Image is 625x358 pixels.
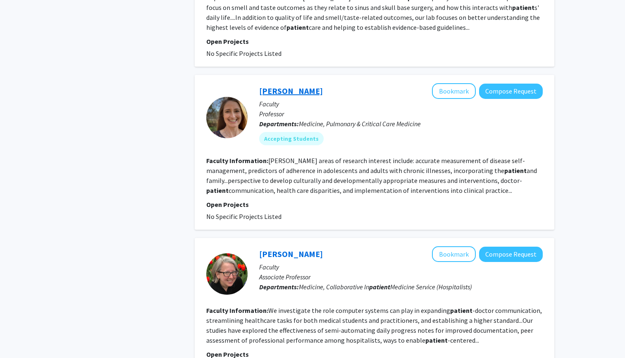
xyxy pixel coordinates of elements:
[259,249,323,259] a: [PERSON_NAME]
[259,109,543,119] p: Professor
[6,321,35,352] iframe: Chat
[504,166,527,175] b: patient
[259,99,543,109] p: Faculty
[206,156,537,195] fg-read-more: [PERSON_NAME] areas of research interest include: accurate measurement of disease self-management...
[432,83,476,99] button: Add Kristin Riekert to Bookmarks
[299,283,472,291] span: Medicine, Collaborative In Medicine Service (Hospitalists)
[206,306,268,315] b: Faculty Information:
[206,199,543,209] p: Open Projects
[259,283,299,291] b: Departments:
[206,212,281,221] span: No Specific Projects Listed
[206,306,542,344] fg-read-more: We investigate the role computer systems can play in expanding -doctor communication, streamlinin...
[369,283,390,291] b: patient
[206,186,229,195] b: patient
[259,86,323,96] a: [PERSON_NAME]
[479,84,543,99] button: Compose Request to Kristin Riekert
[259,262,543,272] p: Faculty
[206,36,543,46] p: Open Projects
[259,272,543,282] p: Associate Professor
[512,3,534,12] b: patient
[425,336,448,344] b: patient
[259,132,324,145] mat-chip: Accepting Students
[450,306,472,315] b: patient
[206,156,268,165] b: Faculty Information:
[299,120,421,128] span: Medicine, Pulmonary & Critical Care Medicine
[259,120,299,128] b: Departments:
[432,246,476,262] button: Add Amy Knight to Bookmarks
[206,49,281,58] span: No Specific Projects Listed
[286,23,309,31] b: patient
[479,247,543,262] button: Compose Request to Amy Knight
